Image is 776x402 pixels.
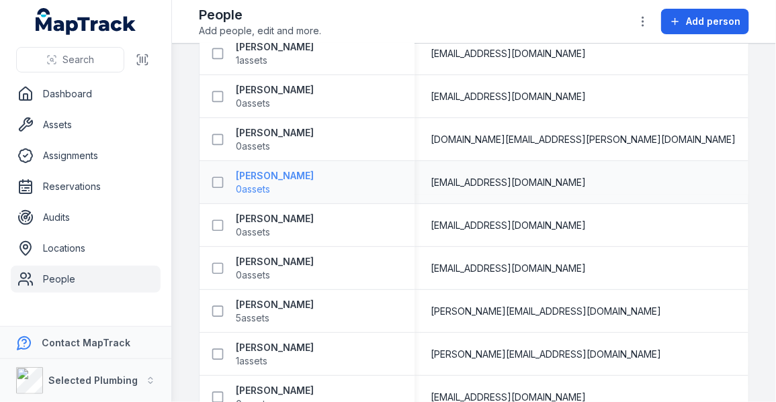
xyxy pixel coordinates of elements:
strong: [PERSON_NAME] [236,40,314,54]
strong: [PERSON_NAME] [236,384,314,397]
a: People [11,266,161,293]
span: 0 assets [236,183,270,196]
span: Add people, edit and more. [199,24,321,38]
span: 0 assets [236,97,270,110]
strong: [PERSON_NAME] [236,298,314,311]
span: 0 assets [236,225,270,239]
a: [PERSON_NAME]5assets [236,298,314,325]
a: Locations [11,235,161,262]
span: 0 assets [236,268,270,282]
span: [EMAIL_ADDRESS][DOMAIN_NAME] [431,47,586,60]
span: [EMAIL_ADDRESS][DOMAIN_NAME] [431,90,586,103]
a: Reservations [11,173,161,200]
a: [PERSON_NAME]0assets [236,255,314,282]
span: 1 assets [236,354,267,368]
strong: [PERSON_NAME] [236,341,314,354]
a: [PERSON_NAME]0assets [236,212,314,239]
span: [EMAIL_ADDRESS][DOMAIN_NAME] [431,219,586,232]
a: Dashboard [11,81,161,107]
strong: [PERSON_NAME] [236,169,314,183]
span: [PERSON_NAME][EMAIL_ADDRESS][DOMAIN_NAME] [431,305,661,318]
span: 1 assets [236,54,267,67]
button: Search [16,47,124,72]
span: 0 assets [236,140,270,153]
a: MapTrack [36,8,136,35]
span: Add person [686,15,740,28]
strong: [PERSON_NAME] [236,83,314,97]
strong: Selected Plumbing [48,374,138,386]
a: Audits [11,204,161,231]
span: Search [62,53,94,66]
a: [PERSON_NAME]0assets [236,126,314,153]
a: [PERSON_NAME]1assets [236,341,314,368]
span: 5 assets [236,311,269,325]
a: Assignments [11,142,161,169]
strong: [PERSON_NAME] [236,255,314,268]
button: Add person [661,9,749,34]
span: [EMAIL_ADDRESS][DOMAIN_NAME] [431,176,586,189]
strong: [PERSON_NAME] [236,126,314,140]
span: [DOMAIN_NAME][EMAIL_ADDRESS][PERSON_NAME][DOMAIN_NAME] [431,133,736,146]
a: [PERSON_NAME]0assets [236,83,314,110]
a: Assets [11,111,161,138]
a: [PERSON_NAME]0assets [236,169,314,196]
a: [PERSON_NAME]1assets [236,40,314,67]
span: [PERSON_NAME][EMAIL_ADDRESS][DOMAIN_NAME] [431,348,661,361]
strong: Contact MapTrack [42,337,130,348]
strong: [PERSON_NAME] [236,212,314,225]
span: [EMAIL_ADDRESS][DOMAIN_NAME] [431,262,586,275]
h2: People [199,5,321,24]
